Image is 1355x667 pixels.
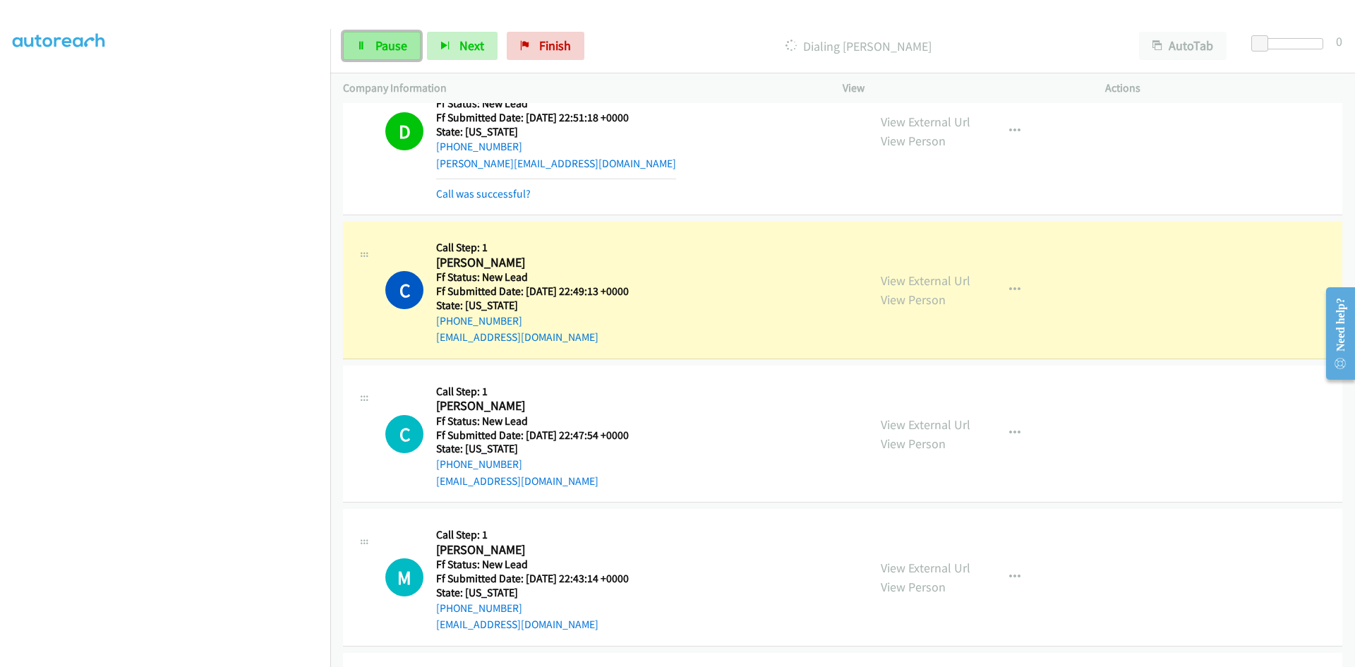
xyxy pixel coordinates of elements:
a: View Person [881,579,946,595]
a: View External Url [881,272,970,289]
h1: M [385,558,423,596]
a: [PHONE_NUMBER] [436,140,522,153]
h1: C [385,271,423,309]
h5: Ff Submitted Date: [DATE] 22:51:18 +0000 [436,111,676,125]
h5: Ff Status: New Lead [436,414,629,428]
h5: Ff Status: New Lead [436,558,629,572]
h2: [PERSON_NAME] [436,255,629,271]
a: View External Url [881,114,970,130]
h5: Ff Submitted Date: [DATE] 22:43:14 +0000 [436,572,629,586]
h5: Call Step: 1 [436,385,629,399]
iframe: Resource Center [1314,277,1355,390]
h5: Call Step: 1 [436,241,629,255]
a: [EMAIL_ADDRESS][DOMAIN_NAME] [436,330,598,344]
a: [PHONE_NUMBER] [436,457,522,471]
h5: Ff Status: New Lead [436,270,629,284]
h5: Ff Submitted Date: [DATE] 22:49:13 +0000 [436,284,629,299]
a: Pause [343,32,421,60]
a: Call was successful? [436,187,531,200]
span: Finish [539,37,571,54]
h1: D [385,112,423,150]
p: Actions [1105,80,1342,97]
a: [PHONE_NUMBER] [436,601,522,615]
a: Finish [507,32,584,60]
a: View Person [881,435,946,452]
a: [PERSON_NAME][EMAIL_ADDRESS][DOMAIN_NAME] [436,157,676,170]
h2: [PERSON_NAME] [436,398,629,414]
div: The call is yet to be attempted [385,415,423,453]
h1: C [385,415,423,453]
h5: State: [US_STATE] [436,586,629,600]
div: 0 [1336,32,1342,51]
a: [EMAIL_ADDRESS][DOMAIN_NAME] [436,618,598,631]
div: Delay between calls (in seconds) [1258,38,1323,49]
p: Company Information [343,80,817,97]
h5: State: [US_STATE] [436,299,629,313]
a: View External Url [881,560,970,576]
div: The call is yet to be attempted [385,558,423,596]
h2: [PERSON_NAME] [436,542,629,558]
h5: Call Step: 1 [436,528,629,542]
span: Next [459,37,484,54]
button: Next [427,32,498,60]
h5: Ff Submitted Date: [DATE] 22:47:54 +0000 [436,428,629,443]
a: View Person [881,133,946,149]
a: [EMAIL_ADDRESS][DOMAIN_NAME] [436,474,598,488]
h5: State: [US_STATE] [436,442,629,456]
p: View [843,80,1080,97]
button: AutoTab [1139,32,1227,60]
h5: State: [US_STATE] [436,125,676,139]
a: View Person [881,292,946,308]
a: View External Url [881,416,970,433]
p: Dialing [PERSON_NAME] [603,37,1114,56]
span: Pause [375,37,407,54]
h5: Ff Status: New Lead [436,97,676,111]
a: [PHONE_NUMBER] [436,314,522,328]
